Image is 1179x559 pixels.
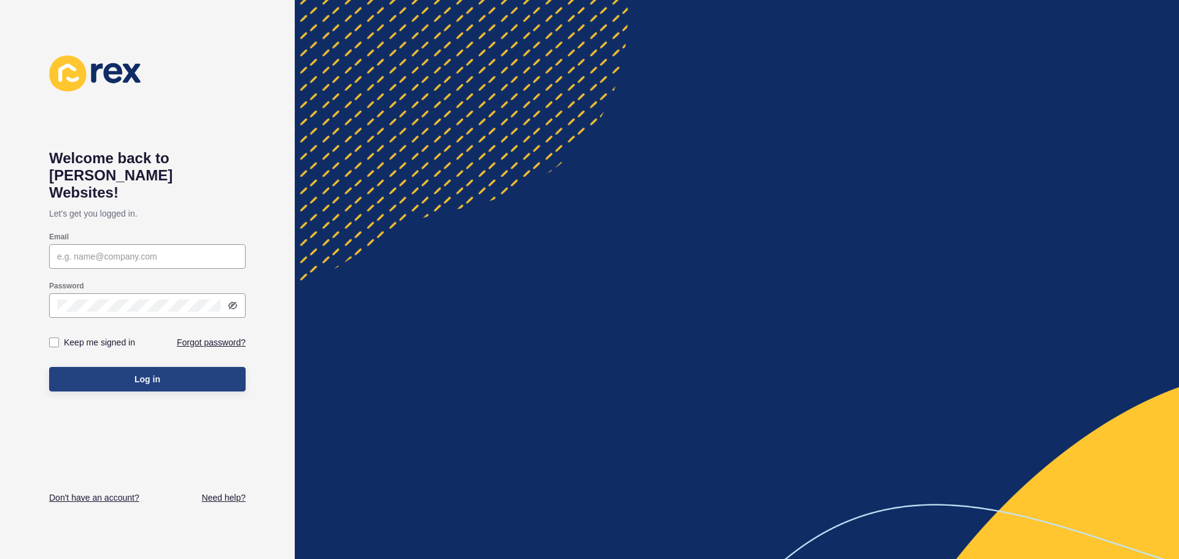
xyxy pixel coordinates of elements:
[134,373,160,385] span: Log in
[64,336,135,349] label: Keep me signed in
[49,150,246,201] h1: Welcome back to [PERSON_NAME] Websites!
[49,201,246,226] p: Let's get you logged in.
[49,367,246,391] button: Log in
[49,232,69,242] label: Email
[57,250,238,263] input: e.g. name@company.com
[201,492,246,504] a: Need help?
[49,492,139,504] a: Don't have an account?
[177,336,246,349] a: Forgot password?
[49,281,84,291] label: Password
